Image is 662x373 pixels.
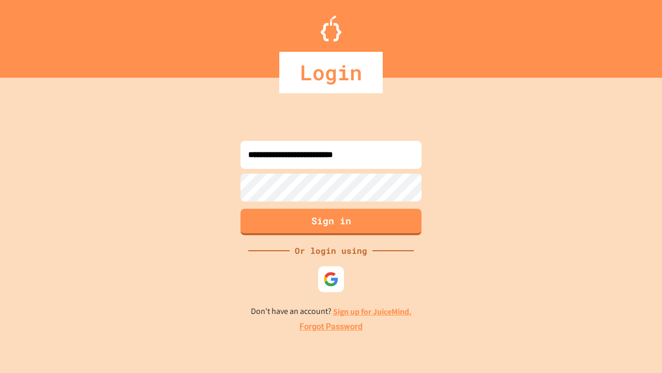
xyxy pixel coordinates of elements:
a: Forgot Password [299,321,363,333]
img: Logo.svg [321,16,341,41]
button: Sign in [240,209,422,235]
div: Login [279,52,383,93]
p: Don't have an account? [251,305,412,318]
a: Sign up for JuiceMind. [333,306,412,317]
img: google-icon.svg [323,271,339,287]
div: Or login using [290,245,372,257]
